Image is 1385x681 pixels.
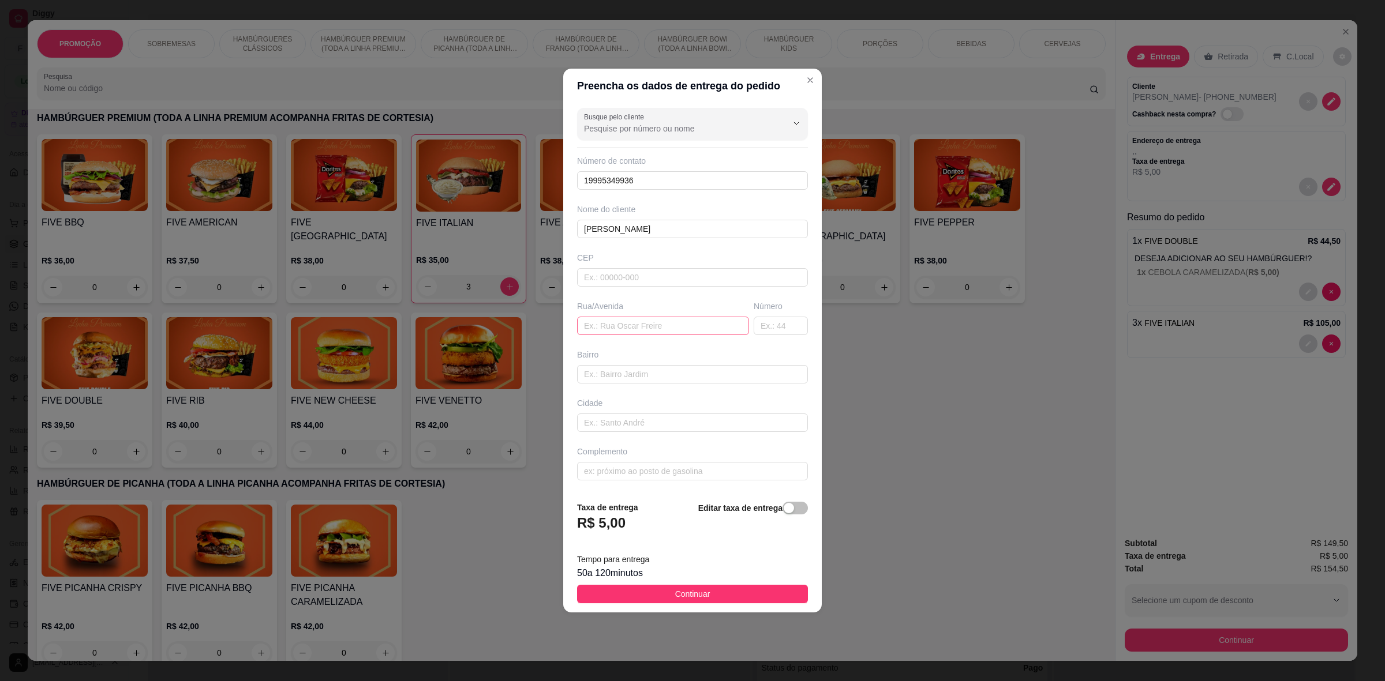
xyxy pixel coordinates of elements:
[801,71,819,89] button: Close
[754,317,808,335] input: Ex.: 44
[577,585,808,603] button: Continuar
[577,204,808,215] div: Nome do cliente
[787,114,806,133] button: Show suggestions
[577,349,808,360] div: Bairro
[577,555,649,564] span: Tempo para entrega
[577,300,749,312] div: Rua/Avenida
[577,220,808,238] input: Ex.: João da Silva
[577,397,808,409] div: Cidade
[754,300,808,312] div: Número
[577,268,808,287] input: Ex.: 00000-000
[577,503,638,512] strong: Taxa de entrega
[577,566,808,580] div: 50 a 120 minutos
[577,514,626,532] h3: R$ 5,00
[577,171,808,190] input: Ex.: (11) 9 8888-9999
[577,252,808,264] div: CEP
[584,123,769,134] input: Busque pelo cliente
[577,365,808,383] input: Ex.: Bairro Jardim
[698,503,783,513] strong: Editar taxa de entrega
[577,446,808,457] div: Complemento
[577,413,808,432] input: Ex.: Santo André
[577,155,808,167] div: Número de contato
[577,462,808,480] input: ex: próximo ao posto de gasolina
[563,69,822,103] header: Preencha os dados de entrega do pedido
[584,112,648,122] label: Busque pelo cliente
[577,317,749,335] input: Ex.: Rua Oscar Freire
[675,588,710,600] span: Continuar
